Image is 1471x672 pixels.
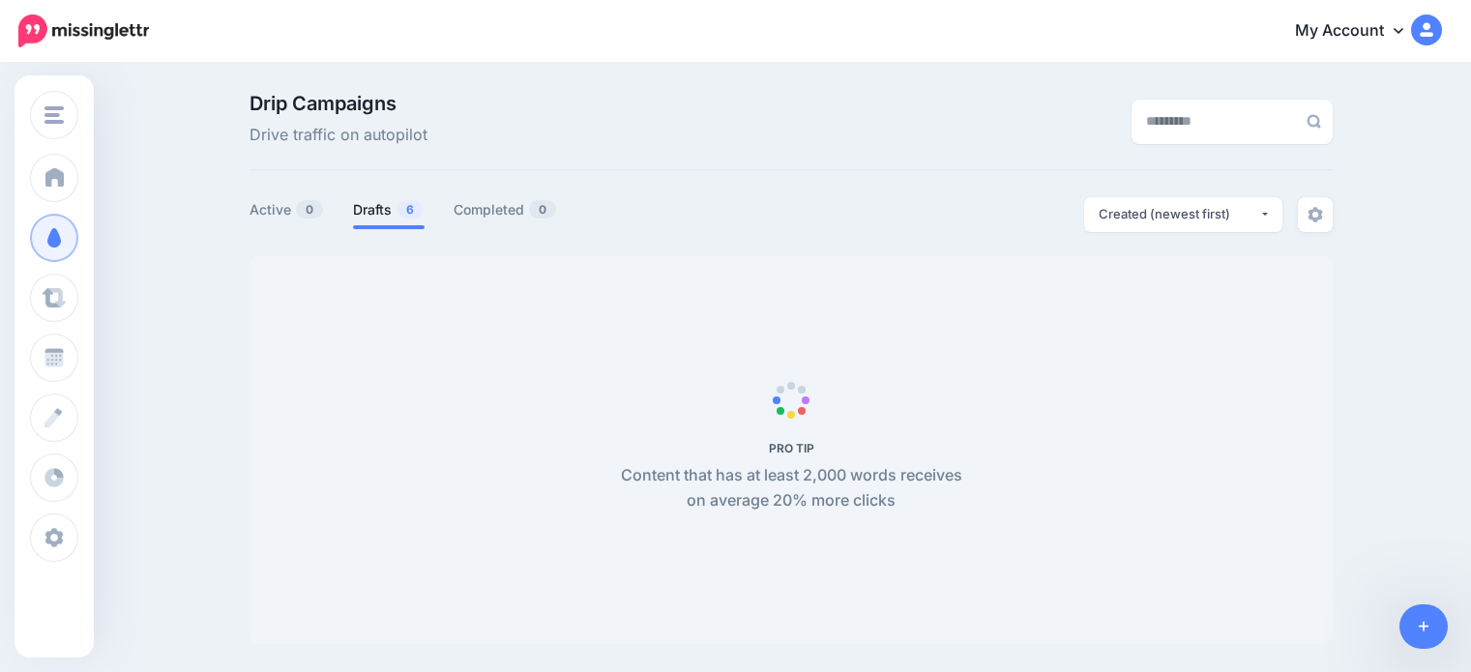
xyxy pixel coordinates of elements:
span: Drip Campaigns [250,94,427,113]
img: settings-grey.png [1308,207,1323,222]
span: 6 [397,200,424,219]
a: Drafts6 [353,198,425,221]
img: menu.png [44,106,64,124]
img: search-grey-6.png [1307,114,1321,129]
span: 0 [529,200,556,219]
span: Drive traffic on autopilot [250,123,427,148]
span: 0 [296,200,323,219]
div: Created (newest first) [1099,205,1259,223]
img: Missinglettr [18,15,149,47]
p: Content that has at least 2,000 words receives on average 20% more clicks [610,463,973,513]
a: My Account [1276,8,1442,55]
h5: PRO TIP [610,441,973,455]
a: Completed0 [454,198,557,221]
a: Active0 [250,198,324,221]
button: Created (newest first) [1084,197,1282,232]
